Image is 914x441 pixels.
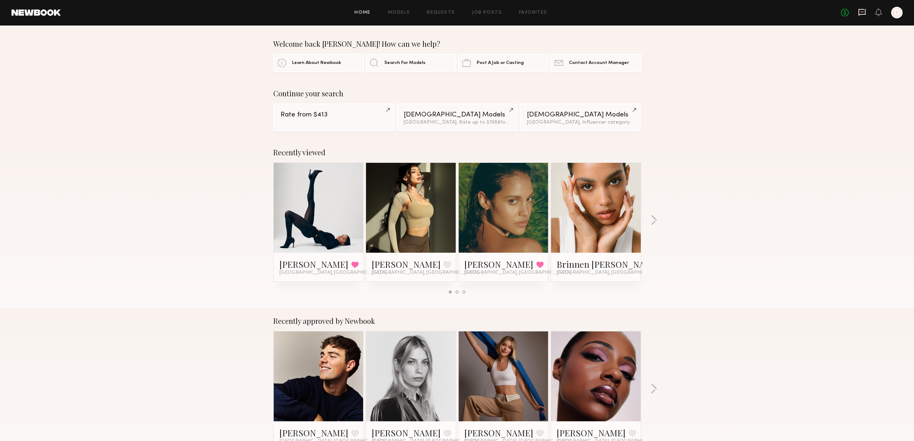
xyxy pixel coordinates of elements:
[273,148,641,157] div: Recently viewed
[458,54,548,72] a: Post A Job or Casting
[273,317,641,325] div: Recently approved by Newbook
[372,427,441,438] a: [PERSON_NAME]
[891,7,903,18] a: D
[279,427,348,438] a: [PERSON_NAME]
[354,10,371,15] a: Home
[384,61,426,65] span: Search For Models
[557,270,664,276] span: [GEOGRAPHIC_DATA], [GEOGRAPHIC_DATA]
[404,111,510,118] div: [DEMOGRAPHIC_DATA] Models
[557,427,626,438] a: [PERSON_NAME]
[569,61,629,65] span: Contact Account Manager
[279,258,348,270] a: [PERSON_NAME]
[527,120,634,125] div: [GEOGRAPHIC_DATA], Influencer category
[550,54,641,72] a: Contact Account Manager
[273,54,364,72] a: Learn About Newbook
[372,270,479,276] span: [GEOGRAPHIC_DATA], [GEOGRAPHIC_DATA]
[366,54,456,72] a: Search For Models
[273,89,641,98] div: Continue your search
[527,111,634,118] div: [DEMOGRAPHIC_DATA] Models
[396,104,518,131] a: [DEMOGRAPHIC_DATA] Models[GEOGRAPHIC_DATA], Rate up to $198&1other filter
[519,10,547,15] a: Favorites
[372,258,441,270] a: [PERSON_NAME]
[472,10,502,15] a: Job Posts
[464,270,571,276] span: [GEOGRAPHIC_DATA], [GEOGRAPHIC_DATA]
[279,270,386,276] span: [GEOGRAPHIC_DATA], [GEOGRAPHIC_DATA]
[427,10,455,15] a: Requests
[404,120,510,125] div: [GEOGRAPHIC_DATA], Rate up to $198
[464,258,533,270] a: [PERSON_NAME]
[292,61,341,65] span: Learn About Newbook
[464,427,533,438] a: [PERSON_NAME]
[477,61,524,65] span: Post A Job or Casting
[388,10,410,15] a: Models
[557,258,660,270] a: Brinnen [PERSON_NAME]
[497,120,528,125] span: & 1 other filter
[273,40,641,48] div: Welcome back [PERSON_NAME]! How can we help?
[280,111,387,118] div: Rate from $413
[273,104,394,131] a: Rate from $413
[520,104,641,131] a: [DEMOGRAPHIC_DATA] Models[GEOGRAPHIC_DATA], Influencer category&2other filters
